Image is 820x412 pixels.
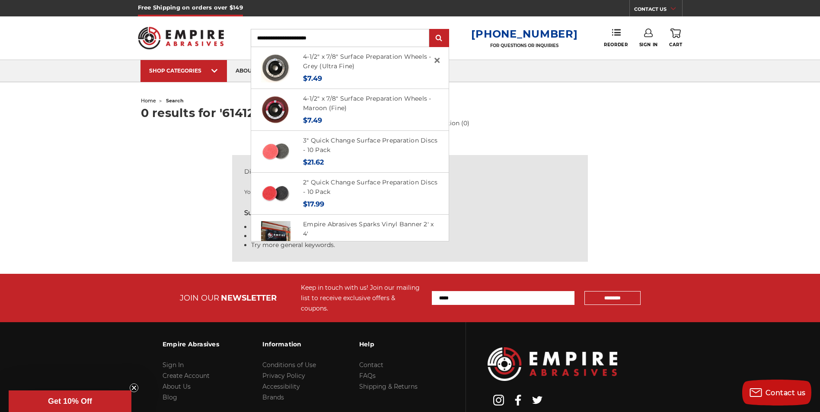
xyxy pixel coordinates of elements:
[163,383,191,390] a: About Us
[433,52,441,69] span: ×
[766,389,806,397] span: Contact us
[742,380,811,406] button: Contact us
[303,53,431,70] a: 4-1/2" x 7/8" Surface Preparation Wheels - Grey (Ultra Fine)
[669,29,682,48] a: Cart
[669,42,682,48] span: Cart
[430,54,444,67] a: Close
[141,107,680,119] h1: 0 results for '614120'
[262,383,300,390] a: Accessibility
[303,136,437,154] a: 3" Quick Change Surface Preparation Discs - 10 Pack
[262,393,284,401] a: Brands
[303,158,324,166] span: $21.62
[303,220,434,238] a: Empire Abrasives Sparks Vinyl Banner 2' x 4'
[359,335,418,353] h3: Help
[227,60,272,82] a: about us
[244,208,576,218] h5: Suggestions:
[359,361,383,369] a: Contact
[431,30,448,47] input: Submit
[9,390,131,412] div: Get 10% OffClose teaser
[359,383,418,390] a: Shipping & Returns
[261,95,290,124] img: Maroon Surface Prep Disc
[604,42,628,48] span: Reorder
[303,74,322,82] span: $7.49
[138,21,224,55] img: Empire Abrasives
[261,53,290,82] img: Gray Surface Prep Disc
[48,397,92,406] span: Get 10% Off
[163,361,184,369] a: Sign In
[244,167,576,176] div: Did you mean:
[163,393,177,401] a: Blog
[262,361,316,369] a: Conditions of Use
[180,293,219,303] span: JOIN OUR
[244,188,576,196] p: Your search for " " did not match any products or information.
[130,383,138,392] button: Close teaser
[303,95,431,112] a: 4-1/2" x 7/8" Surface Preparation Wheels - Maroon (Fine)
[261,137,290,166] img: 3 inch surface preparation discs
[221,293,277,303] span: NEWSLETTER
[149,67,218,74] div: SHOP CATEGORIES
[301,282,423,314] div: Keep in touch with us! Join our mailing list to receive exclusive offers & coupons.
[639,42,658,48] span: Sign In
[634,4,682,16] a: CONTACT US
[262,335,316,353] h3: Information
[303,178,437,196] a: 2" Quick Change Surface Preparation Discs - 10 Pack
[604,29,628,47] a: Reorder
[261,179,290,208] img: 2 inch surface preparation discs
[261,221,290,250] img: Empire Abrasives Sparks Vinyl Banner 2' x 4'
[141,98,156,104] a: home
[488,347,617,380] img: Empire Abrasives Logo Image
[471,43,578,48] p: FOR QUESTIONS OR INQUIRIES
[359,372,376,380] a: FAQs
[262,372,305,380] a: Privacy Policy
[303,200,324,208] span: $17.99
[163,372,210,380] a: Create Account
[163,335,219,353] h3: Empire Abrasives
[303,116,322,124] span: $7.49
[471,28,578,40] a: [PHONE_NUMBER]
[251,241,576,250] li: Try more general keywords.
[166,98,184,104] span: search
